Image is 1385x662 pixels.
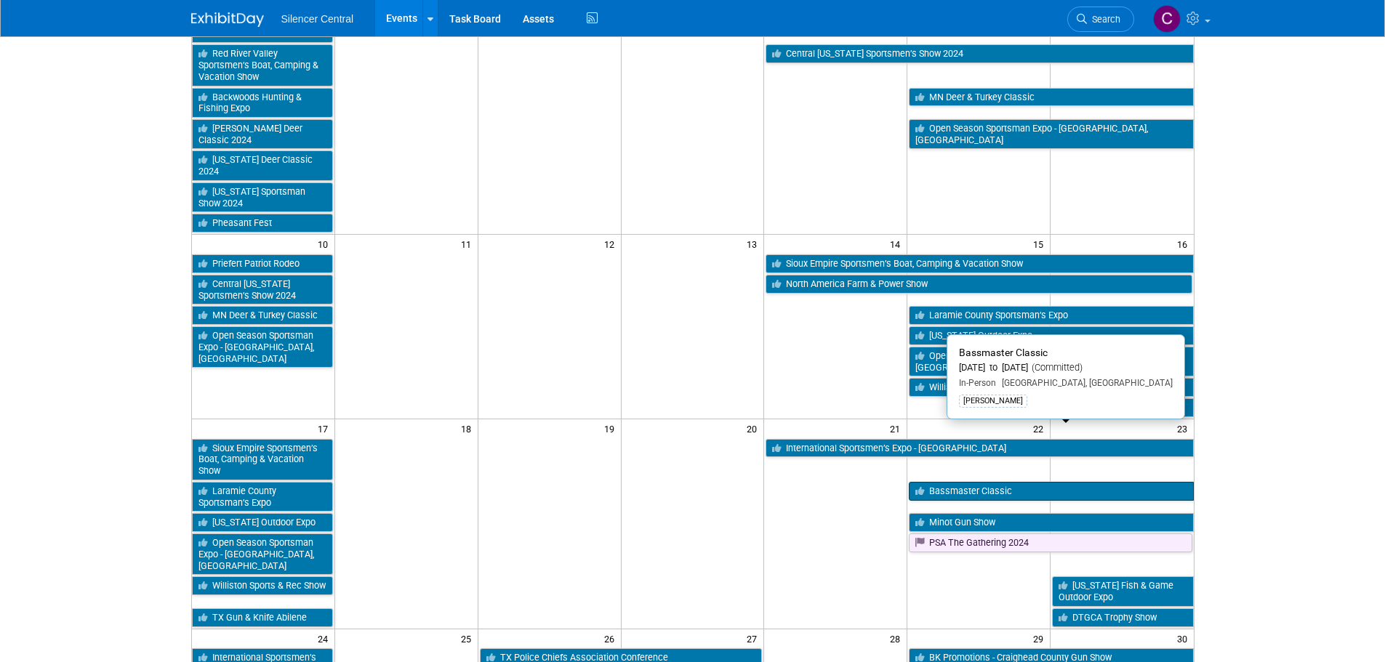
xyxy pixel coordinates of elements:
span: 29 [1032,629,1050,647]
span: 28 [888,629,907,647]
a: International Sportsmen’s Expo - [GEOGRAPHIC_DATA] [766,439,1193,458]
div: [DATE] to [DATE] [959,362,1173,374]
span: 24 [316,629,334,647]
span: [GEOGRAPHIC_DATA], [GEOGRAPHIC_DATA] [996,378,1173,388]
a: TX Gun & Knife Abilene [192,608,333,627]
span: 23 [1176,419,1194,437]
a: Williston Sports & Rec Show [909,378,1193,397]
span: 11 [459,235,478,253]
a: Open Season Sportsman Expo - [GEOGRAPHIC_DATA], [GEOGRAPHIC_DATA] [192,326,333,368]
span: 30 [1176,629,1194,647]
a: [US_STATE] Sportsman Show 2024 [192,182,333,212]
span: (Committed) [1028,362,1083,373]
span: 15 [1032,235,1050,253]
a: Search [1067,7,1134,32]
a: Red River Valley Sportsmen’s Boat, Camping & Vacation Show [192,44,333,86]
a: MN Deer & Turkey Classic [192,306,333,325]
span: Bassmaster Classic [959,347,1048,358]
span: 26 [603,629,621,647]
span: In-Person [959,378,996,388]
a: [US_STATE] Outdoor Expo [909,326,1193,345]
img: Cade Cox [1153,5,1181,33]
span: 17 [316,419,334,437]
a: Central [US_STATE] Sportsmen’s Show 2024 [766,44,1193,63]
a: Central [US_STATE] Sportsmen’s Show 2024 [192,275,333,304]
a: MN Deer & Turkey Classic [909,88,1193,107]
a: [US_STATE] Deer Classic 2024 [192,150,333,180]
span: 20 [745,419,763,437]
a: Priefert Patriot Rodeo [192,254,333,273]
span: 19 [603,419,621,437]
a: Open Season Sportsman Expo - [GEOGRAPHIC_DATA], [GEOGRAPHIC_DATA] [909,119,1193,149]
a: [US_STATE] Outdoor Expo [192,513,333,532]
a: [PERSON_NAME] Deer Classic 2024 [192,119,333,149]
a: Pheasant Fest [192,214,333,233]
span: 16 [1176,235,1194,253]
a: Sioux Empire Sportsmen’s Boat, Camping & Vacation Show [192,439,333,480]
div: [PERSON_NAME] [959,395,1027,408]
a: Open Season Sportsman Expo - [GEOGRAPHIC_DATA], [GEOGRAPHIC_DATA] [192,533,333,575]
a: Laramie County Sportsman’s Expo [909,306,1193,325]
a: Williston Sports & Rec Show [192,576,333,595]
span: 10 [316,235,334,253]
span: 12 [603,235,621,253]
span: 14 [888,235,907,253]
a: Sioux Empire Sportsmen’s Boat, Camping & Vacation Show [766,254,1193,273]
a: Open Season Sportsman Expo - [GEOGRAPHIC_DATA], [GEOGRAPHIC_DATA] [909,347,1193,376]
a: Backwoods Hunting & Fishing Expo [192,88,333,118]
span: Search [1087,14,1120,25]
span: 13 [745,235,763,253]
span: 21 [888,419,907,437]
a: North America Farm & Power Show [766,275,1192,294]
span: 22 [1032,419,1050,437]
span: 25 [459,629,478,647]
img: ExhibitDay [191,12,264,27]
a: Laramie County Sportsman’s Expo [192,482,333,512]
span: 18 [459,419,478,437]
span: 27 [745,629,763,647]
a: [US_STATE] Fish & Game Outdoor Expo [1052,576,1193,606]
span: Silencer Central [281,13,354,25]
a: PSA The Gathering 2024 [909,533,1192,552]
a: Minot Gun Show [909,513,1193,532]
a: Bassmaster Classic [909,482,1193,501]
a: DTGCA Trophy Show [1052,608,1193,627]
